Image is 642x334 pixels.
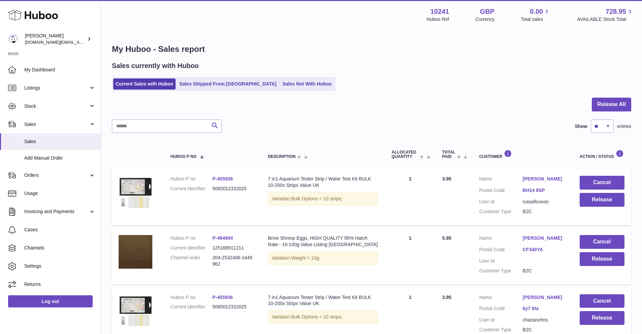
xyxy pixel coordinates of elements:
[212,304,254,310] dd: 5065012332025
[171,235,213,241] dt: Huboo P no
[479,294,523,302] dt: Name
[291,314,342,320] span: Bulk Options = 10 strips;
[280,78,334,90] a: Sales Not With Huboo
[24,263,96,269] span: Settings
[171,176,213,182] dt: Huboo P no
[119,176,152,211] img: $_57.JPG
[480,7,494,16] strong: GBP
[523,305,566,312] a: ky7 6ta
[479,208,523,215] dt: Customer Type
[25,39,134,45] span: [DOMAIN_NAME][EMAIL_ADDRESS][DOMAIN_NAME]
[8,34,18,44] img: londonaquatics.online@gmail.com
[24,103,89,109] span: Stock
[523,199,566,205] dd: russellcoxon
[442,295,451,300] span: 3.95
[24,85,89,91] span: Listings
[119,294,152,330] img: $_57.JPG
[427,16,449,23] div: Huboo Ref
[523,246,566,253] a: CF340YA
[479,327,523,333] dt: Customer Type
[268,294,378,307] div: 7 in1 Aquarium Tester Strip / Water Test Kit BULK 10-200x Strips Value UK
[577,16,634,23] span: AVAILABLE Stock Total
[580,252,624,266] button: Release
[291,255,320,261] span: Weight = 10g;
[577,7,634,23] a: 728.95 AVAILABLE Stock Total
[171,294,213,301] dt: Huboo P no
[606,7,626,16] span: 728.95
[580,294,624,308] button: Cancel
[580,311,624,325] button: Release
[523,294,566,301] a: [PERSON_NAME]
[212,255,254,267] dd: 204-2532406-1449962
[24,245,96,251] span: Channels
[476,16,495,23] div: Currency
[575,123,587,130] label: Show
[580,193,624,207] button: Release
[24,190,96,197] span: Usage
[442,176,451,181] span: 3.95
[24,121,89,128] span: Sales
[530,7,543,16] span: 0.00
[177,78,279,90] a: Sales Shipped From [GEOGRAPHIC_DATA]
[268,155,296,159] span: Description
[479,176,523,184] dt: Name
[212,186,254,192] dd: 5065012332025
[24,67,96,73] span: My Dashboard
[521,7,551,23] a: 0.00 Total sales
[523,268,566,274] dd: B2C
[523,208,566,215] dd: B2C
[212,295,233,300] a: P-455936
[442,235,451,241] span: 5.95
[112,61,199,70] h2: Sales currently with Huboo
[479,199,523,205] dt: User Id
[479,235,523,243] dt: Name
[24,281,96,288] span: Returns
[119,235,152,269] img: $_57.JPG
[392,150,418,159] span: ALLOCATED Quantity
[24,155,96,161] span: Add Manual Order
[523,317,566,323] dd: chazanchris
[24,227,96,233] span: Cases
[385,228,435,284] td: 1
[112,44,631,55] h1: My Huboo - Sales report
[479,258,523,264] dt: User Id
[580,150,624,159] div: Action / Status
[523,176,566,182] a: [PERSON_NAME]
[212,235,233,241] a: P-494904
[212,245,254,251] dd: 125168911211
[8,295,93,307] a: Log out
[385,169,435,225] td: 1
[523,187,566,194] a: BH14 8SP
[24,172,89,178] span: Orders
[479,305,523,313] dt: Postal Code
[523,235,566,241] a: [PERSON_NAME]
[113,78,176,90] a: Current Sales with Huboo
[479,268,523,274] dt: Customer Type
[171,255,213,267] dt: Channel order
[268,176,378,189] div: 7 in1 Aquarium Tester Strip / Water Test Kit BULK 10-200x Strips Value UK
[580,176,624,190] button: Cancel
[24,138,96,145] span: Sales
[479,317,523,323] dt: User Id
[521,16,551,23] span: Total sales
[25,33,86,45] div: [PERSON_NAME]
[171,186,213,192] dt: Current identifier
[171,245,213,251] dt: Current identifier
[479,187,523,195] dt: Postal Code
[24,208,89,215] span: Invoicing and Payments
[268,310,378,324] div: Variation:
[592,98,631,111] button: Release All
[617,123,631,130] span: entries
[580,235,624,249] button: Cancel
[171,304,213,310] dt: Current identifier
[523,327,566,333] dd: B2C
[268,192,378,206] div: Variation:
[268,235,378,248] div: Brine Shrimp Eggs, HIGH QUALITY 95% Hatch Rate - 10-100g Value Listing [GEOGRAPHIC_DATA]
[212,176,233,181] a: P-455936
[442,150,455,159] span: Total paid
[479,246,523,255] dt: Postal Code
[171,155,196,159] span: Huboo P no
[430,7,449,16] strong: 10241
[479,150,566,159] div: Customer
[291,196,342,201] span: Bulk Options = 10 strips;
